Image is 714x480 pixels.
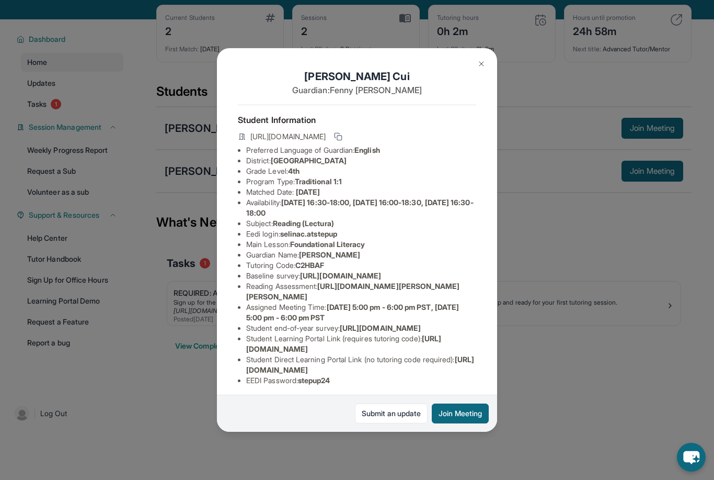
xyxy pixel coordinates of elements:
[238,84,476,96] p: Guardian: Fenny [PERSON_NAME]
[246,218,476,229] li: Subject :
[246,166,476,176] li: Grade Level:
[246,145,476,155] li: Preferred Language of Guardian:
[354,146,380,154] span: English
[246,250,476,260] li: Guardian Name :
[246,239,476,250] li: Main Lesson :
[288,166,300,175] span: 4th
[332,130,344,143] button: Copy link
[246,375,476,386] li: EEDI Password :
[290,240,365,249] span: Foundational Literacy
[340,323,421,332] span: [URL][DOMAIN_NAME]
[246,354,476,375] li: Student Direct Learning Portal Link (no tutoring code required) :
[246,155,476,166] li: District:
[246,187,476,197] li: Matched Date:
[246,229,476,239] li: Eedi login :
[246,197,476,218] li: Availability:
[246,333,476,354] li: Student Learning Portal Link (requires tutoring code) :
[432,404,489,423] button: Join Meeting
[299,250,360,259] span: [PERSON_NAME]
[246,198,474,217] span: [DATE] 16:30-18:00, [DATE] 16:00-18:30, [DATE] 16:30-18:00
[273,219,334,228] span: Reading (Lectura)
[295,261,324,270] span: C2HBAF
[296,187,320,196] span: [DATE]
[246,302,476,323] li: Assigned Meeting Time :
[246,271,476,281] li: Baseline survey :
[246,260,476,271] li: Tutoring Code :
[298,376,330,385] span: stepup24
[295,177,342,186] span: Traditional 1:1
[246,176,476,187] li: Program Type:
[677,443,706,472] button: chat-button
[246,281,476,302] li: Reading Assessment :
[300,271,381,280] span: [URL][DOMAIN_NAME]
[238,114,476,126] h4: Student Information
[246,323,476,333] li: Student end-of-year survey :
[246,282,460,301] span: [URL][DOMAIN_NAME][PERSON_NAME][PERSON_NAME]
[271,156,347,165] span: [GEOGRAPHIC_DATA]
[355,404,428,423] a: Submit an update
[477,60,486,68] img: Close Icon
[250,131,326,142] span: [URL][DOMAIN_NAME]
[280,229,337,238] span: selinac.atstepup
[238,69,476,84] h1: [PERSON_NAME] Cui
[246,303,459,322] span: [DATE] 5:00 pm - 6:00 pm PST, [DATE] 5:00 pm - 6:00 pm PST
